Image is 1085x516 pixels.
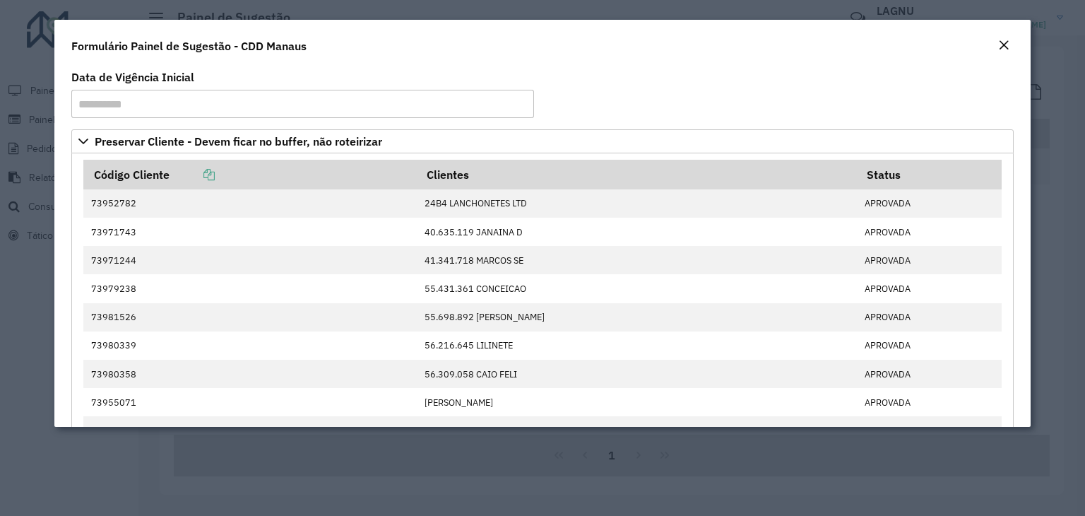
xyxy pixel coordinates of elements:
td: APROVADA [858,332,1002,360]
td: 73952782 [83,189,417,218]
td: 56.309.058 CAIO FELI [417,360,858,388]
td: 73951772 [83,416,417,445]
span: Preservar Cliente - Devem ficar no buffer, não roteirizar [95,136,382,147]
h4: Formulário Painel de Sugestão - CDD Manaus [71,37,307,54]
td: 73981526 [83,303,417,332]
td: 73980358 [83,360,417,388]
td: APROVADA [858,360,1002,388]
td: 24B4 LANCHONETES LTD [417,189,858,218]
th: Status [858,160,1002,189]
td: 73980339 [83,332,417,360]
td: APROVADA [858,246,1002,274]
label: Data de Vigência Inicial [71,69,194,86]
td: APROVADA [858,274,1002,303]
td: 55.431.361 CONCEICAO [417,274,858,303]
td: 73955071 [83,388,417,416]
td: 56.216.645 LILINETE [417,332,858,360]
td: 41.341.718 MARCOS SE [417,246,858,274]
td: APROVADA [858,189,1002,218]
td: 40.635.119 JANAINA D [417,218,858,246]
th: Clientes [417,160,858,189]
td: BAR DO RAY [417,416,858,445]
td: [PERSON_NAME] [417,388,858,416]
td: 55.698.892 [PERSON_NAME] [417,303,858,332]
td: APROVADA [858,388,1002,416]
th: Código Cliente [83,160,417,189]
button: Close [994,37,1014,55]
td: APROVADA [858,303,1002,332]
a: Copiar [170,168,215,182]
td: 73971743 [83,218,417,246]
a: Preservar Cliente - Devem ficar no buffer, não roteirizar [71,129,1014,153]
em: Fechar [998,40,1009,51]
td: APROVADA [858,218,1002,246]
td: 73971244 [83,246,417,274]
td: APROVADA [858,416,1002,445]
td: 73979238 [83,274,417,303]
